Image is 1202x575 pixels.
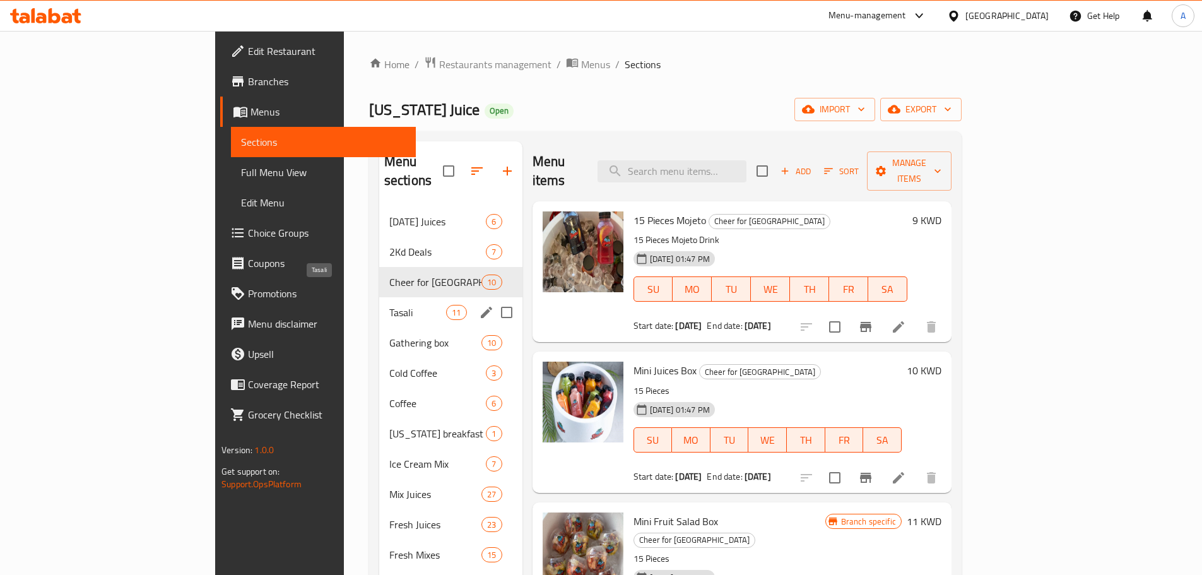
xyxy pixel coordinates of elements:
button: TH [787,427,825,453]
div: 2Kd Deals [389,244,486,259]
span: A [1181,9,1186,23]
a: Restaurants management [424,56,551,73]
b: [DATE] [745,317,771,334]
a: Branches [220,66,416,97]
button: FR [825,427,864,453]
button: Manage items [867,151,952,191]
span: 10 [482,337,501,349]
span: End date: [707,468,742,485]
span: Grocery Checklist [248,407,406,422]
div: Ramadan Juices [389,214,486,229]
span: Choice Groups [248,225,406,240]
span: MO [677,431,705,449]
span: [DATE] 01:47 PM [645,404,715,416]
span: Add item [775,162,816,181]
b: [DATE] [675,317,702,334]
span: Get support on: [221,463,280,480]
p: 15 Pieces Mojeto Drink [633,232,907,248]
span: Select to update [822,465,848,491]
span: Select all sections [435,158,462,184]
span: 6 [486,398,501,410]
button: MO [673,276,712,302]
div: items [446,305,466,320]
span: Menus [581,57,610,72]
span: Mini Juices Box [633,361,697,380]
div: [US_STATE] breakfast1 [379,418,522,449]
span: Sections [241,134,406,150]
span: Select section [749,158,775,184]
span: MO [678,280,707,299]
span: Open [485,105,514,116]
span: [DATE] Juices [389,214,486,229]
div: Menu-management [828,8,906,23]
span: Tasali [389,305,446,320]
a: Menus [566,56,610,73]
div: items [486,244,502,259]
button: Add section [492,156,522,186]
span: 6 [486,216,501,228]
img: 15 Pieces Mojeto [543,211,623,292]
button: TH [790,276,829,302]
p: 15 Pieces [633,383,902,399]
b: [DATE] [675,468,702,485]
span: FR [830,431,859,449]
span: Coverage Report [248,377,406,392]
div: Cold Coffee3 [379,358,522,388]
button: MO [672,427,710,453]
span: Branch specific [836,516,901,528]
div: [DATE] Juices6 [379,206,522,237]
span: Add [779,164,813,179]
button: SA [863,427,902,453]
span: Coupons [248,256,406,271]
div: Gathering box10 [379,328,522,358]
span: Start date: [633,468,674,485]
a: Promotions [220,278,416,309]
span: Edit Restaurant [248,44,406,59]
a: Grocery Checklist [220,400,416,430]
a: Menus [220,97,416,127]
span: 7 [486,458,501,470]
h6: 9 KWD [912,211,941,229]
span: 11 [447,307,466,319]
div: Fresh Mixes [389,547,481,562]
b: [DATE] [745,468,771,485]
span: Manage items [877,155,941,187]
span: FR [834,280,863,299]
span: Fresh Juices [389,517,481,532]
span: export [890,102,952,117]
a: Edit menu item [891,470,906,485]
h6: 11 KWD [907,513,941,530]
button: SA [868,276,907,302]
span: 7 [486,246,501,258]
span: Sort sections [462,156,492,186]
a: Support.OpsPlatform [221,476,302,492]
nav: breadcrumb [369,56,962,73]
span: Cheer for [GEOGRAPHIC_DATA] [700,365,820,379]
a: Full Menu View [231,157,416,187]
span: Cheer for [GEOGRAPHIC_DATA] [709,214,830,228]
button: SU [633,427,673,453]
a: Upsell [220,339,416,369]
span: Upsell [248,347,406,362]
span: SA [873,280,902,299]
button: delete [916,312,946,342]
input: search [598,160,746,182]
h2: Menu items [533,152,582,190]
button: Branch-specific-item [851,463,881,493]
span: 10 [482,276,501,288]
span: [US_STATE] breakfast [389,426,486,441]
div: items [486,365,502,381]
span: Menu disclaimer [248,316,406,331]
a: Menu disclaimer [220,309,416,339]
div: Fresh Mixes15 [379,540,522,570]
span: Full Menu View [241,165,406,180]
span: Ice Cream Mix [389,456,486,471]
span: Promotions [248,286,406,301]
span: Mix Juices [389,487,481,502]
span: Gathering box [389,335,481,350]
span: TU [717,280,746,299]
a: Sections [231,127,416,157]
a: Coverage Report [220,369,416,400]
